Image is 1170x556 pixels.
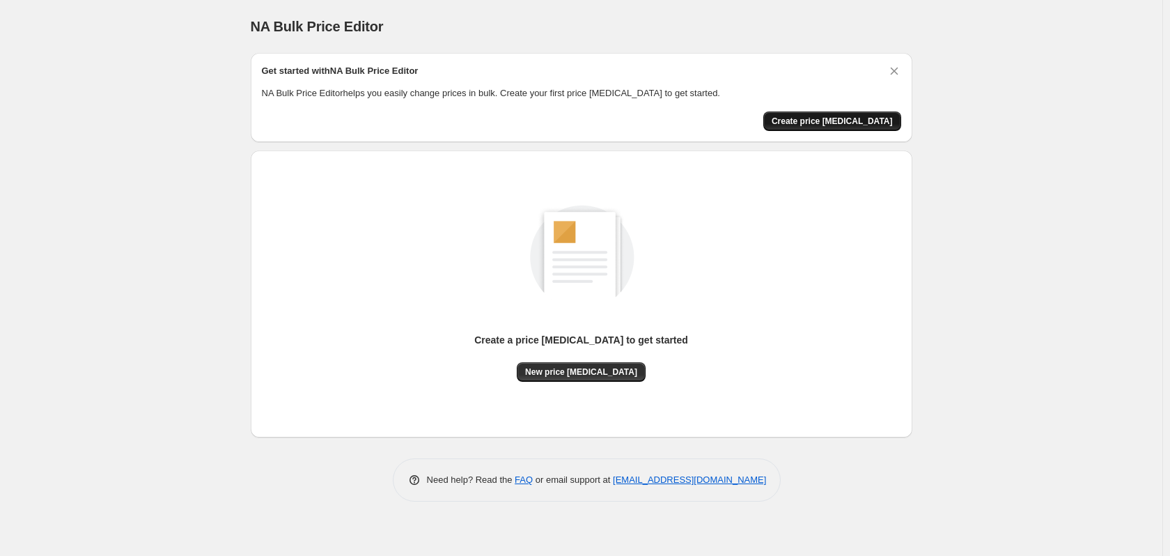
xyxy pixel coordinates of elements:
[763,111,901,131] button: Create price change job
[262,86,901,100] p: NA Bulk Price Editor helps you easily change prices in bulk. Create your first price [MEDICAL_DAT...
[533,474,613,485] span: or email support at
[525,366,637,378] span: New price [MEDICAL_DATA]
[427,474,515,485] span: Need help? Read the
[772,116,893,127] span: Create price [MEDICAL_DATA]
[517,362,646,382] button: New price [MEDICAL_DATA]
[262,64,419,78] h2: Get started with NA Bulk Price Editor
[887,64,901,78] button: Dismiss card
[251,19,384,34] span: NA Bulk Price Editor
[613,474,766,485] a: [EMAIL_ADDRESS][DOMAIN_NAME]
[474,333,688,347] p: Create a price [MEDICAL_DATA] to get started
[515,474,533,485] a: FAQ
